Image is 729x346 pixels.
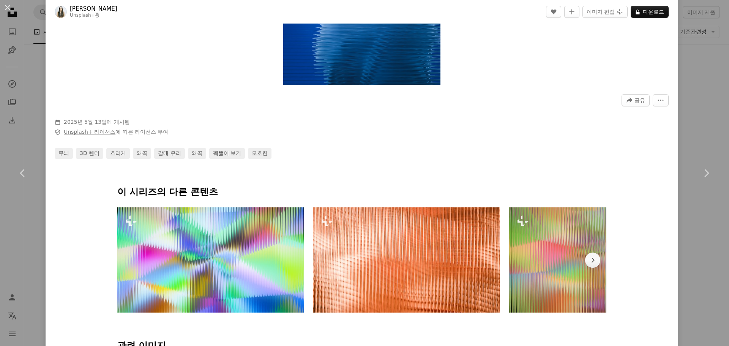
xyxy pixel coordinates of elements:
a: 평행선이 있는 질감이 있는 구리색 표면. [313,256,500,263]
p: 이 시리즈의 다른 콘텐츠 [117,186,606,198]
button: 이 이미지 공유 [622,94,650,106]
button: 좋아요 [546,6,561,18]
a: 흐리게 [106,148,130,159]
button: 이미지 편집 [582,6,628,18]
img: 평행선이 있는 질감이 있는 구리색 표면. [313,207,500,313]
a: 3D 렌더 [76,148,103,159]
a: 왜곡 [133,148,151,159]
a: 꿰뚫어 보기 [209,148,245,159]
button: 더 많은 작업 [653,94,669,106]
a: 모호한 [248,148,271,159]
span: 에 게시됨 [64,119,130,125]
a: 화려하고 추상적이며 프리즘 같은 패턴이 전시되어 있습니다. [117,256,304,263]
button: 목록을 오른쪽으로 스크롤 [585,253,600,268]
a: 무늬 [55,148,73,159]
div: 용 [70,13,117,19]
img: Zyanya Citlalli의 프로필로 이동 [55,6,67,18]
img: 화려하고 추상적이며 프리즘 같은 패턴이 전시되어 있습니다. [117,207,304,313]
a: 왜곡 [188,148,206,159]
span: 에 따른 라이선스 부여 [64,128,168,136]
time: 2025년 5월 13일 오후 7시 38분 46초 GMT+9 [64,119,107,125]
a: Unsplash+ [70,13,95,18]
a: 갈대 유리 [154,148,185,159]
a: 다음 [683,137,729,210]
img: 다채로운 수직선이 물결 모양의 추상 패턴을 형성합니다. [509,207,696,313]
span: 공유 [634,95,645,106]
button: 다운로드 [631,6,669,18]
a: [PERSON_NAME] [70,5,117,13]
a: 다채로운 수직선이 물결 모양의 추상 패턴을 형성합니다. [509,256,696,263]
button: 컬렉션에 추가 [564,6,579,18]
a: Unsplash+ 라이선스 [64,129,115,135]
